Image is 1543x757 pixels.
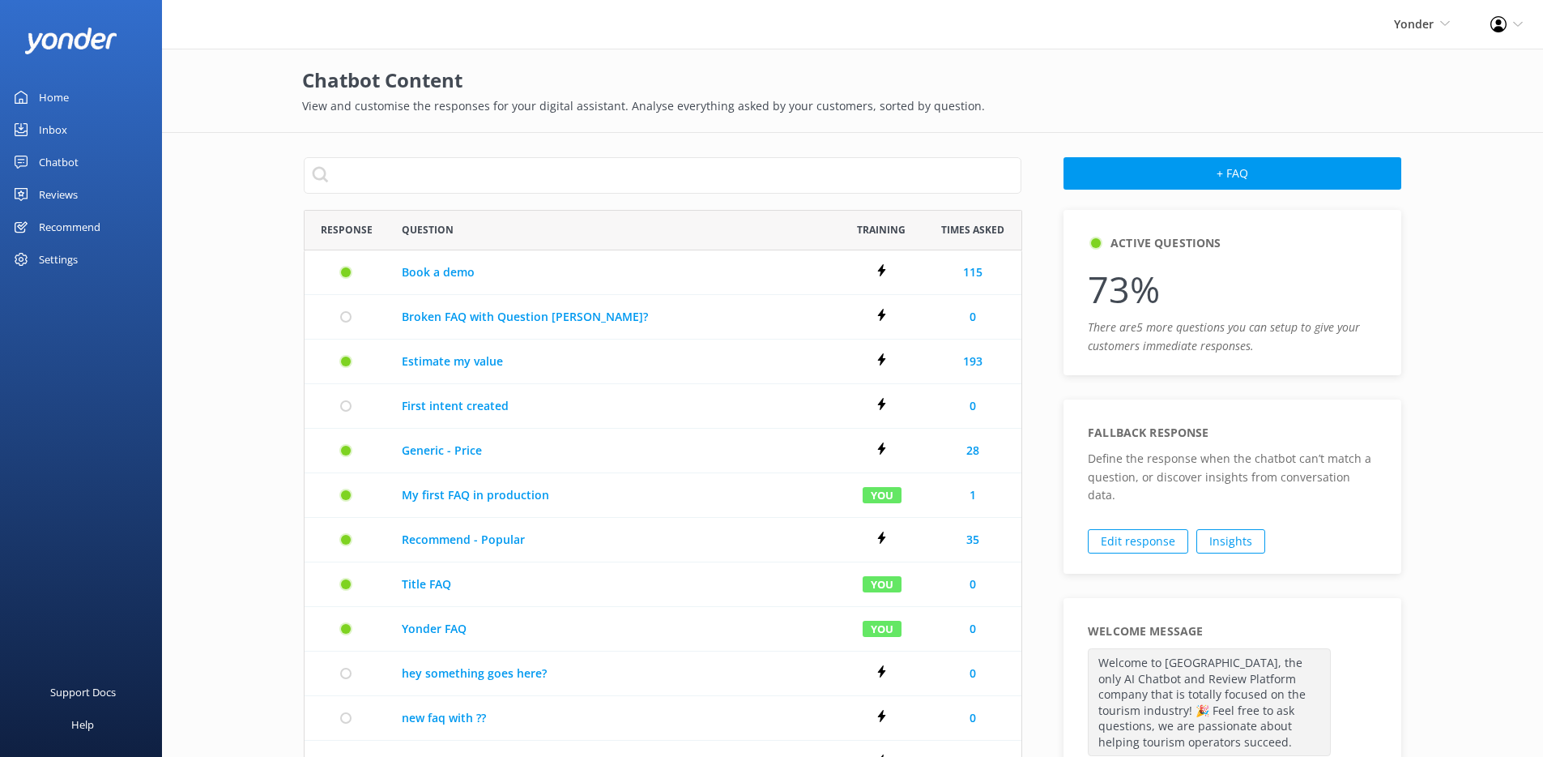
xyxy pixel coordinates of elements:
[39,211,100,243] div: Recommend
[304,652,1022,696] div: row
[71,708,94,741] div: Help
[402,222,454,237] span: Question
[1088,622,1203,640] h5: Welcome Message
[970,575,976,593] a: 0
[1088,529,1188,554] a: Edit response
[941,222,1004,237] span: Times Asked
[1063,157,1401,190] button: + FAQ
[970,308,976,326] a: 0
[402,263,827,281] a: Book a demo
[304,607,1022,652] div: row
[970,620,976,638] a: 0
[862,620,901,637] div: You
[1088,319,1360,353] i: There are 5 more questions you can setup to give your customers immediate responses.
[302,65,1404,96] h2: Chatbot Content
[1196,529,1265,554] a: Insights
[1088,648,1331,757] p: Welcome to [GEOGRAPHIC_DATA], the only AI Chatbot and Review Platform company that is totally foc...
[402,442,827,460] a: Generic - Price
[402,397,827,415] a: First intent created
[304,384,1022,429] div: row
[304,340,1022,384] div: row
[402,308,827,326] a: Broken FAQ with Question [PERSON_NAME]?
[39,113,67,146] div: Inbox
[39,146,79,178] div: Chatbot
[39,243,78,276] div: Settings
[970,486,976,504] a: 1
[970,397,976,415] a: 0
[963,353,982,370] a: 193
[402,665,827,682] a: hey something goes here?
[304,473,1022,518] div: row
[39,178,78,211] div: Reviews
[24,28,117,54] img: yonder-white-logo.png
[39,81,69,113] div: Home
[50,676,116,708] div: Support Docs
[304,429,1022,473] div: row
[304,518,1022,562] div: row
[304,696,1022,741] div: row
[970,665,976,682] a: 0
[862,575,901,592] div: You
[402,575,827,593] a: Title FAQ
[402,486,827,504] a: My first FAQ in production
[304,250,1022,295] div: row
[402,531,827,549] a: Recommend - Popular
[963,263,982,281] a: 115
[1088,424,1208,442] h5: Fallback response
[862,486,901,503] div: You
[966,442,979,460] a: 28
[402,353,827,370] a: Estimate my value
[304,562,1022,607] div: row
[1394,16,1434,32] span: Yonder
[304,295,1022,340] div: row
[302,97,1404,115] p: View and customise the responses for your digital assistant. Analyse everything asked by your cus...
[402,620,827,638] a: Yonder FAQ
[970,709,976,727] a: 0
[321,222,373,237] span: Response
[1088,260,1377,319] p: 73%
[1088,450,1377,504] p: Define the response when the chatbot can’t match a question, or discover insights from conversati...
[1110,234,1221,252] h5: Active Questions
[402,709,827,727] a: new faq with ??
[857,222,906,237] span: Training
[966,531,979,549] a: 35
